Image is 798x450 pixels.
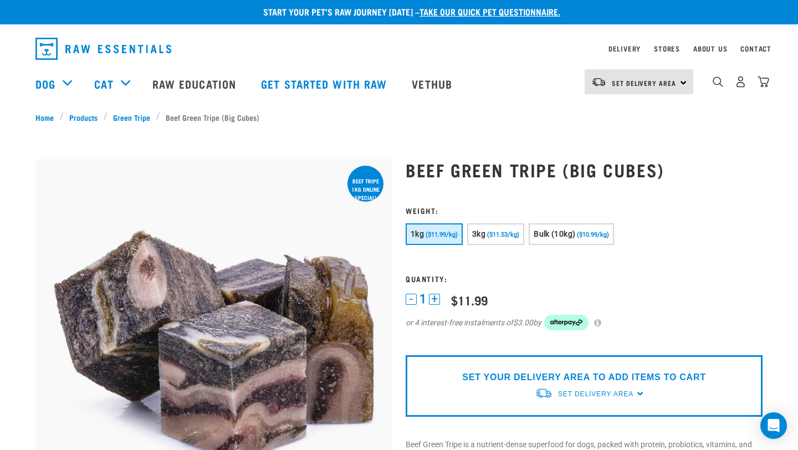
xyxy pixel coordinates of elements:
[35,75,55,92] a: Dog
[401,62,466,106] a: Vethub
[35,111,60,123] a: Home
[654,47,680,50] a: Stores
[740,47,771,50] a: Contact
[420,293,426,305] span: 1
[94,75,113,92] a: Cat
[429,294,440,305] button: +
[693,47,727,50] a: About Us
[426,231,458,238] span: ($11.99/kg)
[529,223,614,245] button: Bulk (10kg) ($10.99/kg)
[420,9,560,14] a: take our quick pet questionnaire.
[451,293,488,307] div: $11.99
[608,47,641,50] a: Delivery
[406,223,463,245] button: 1kg ($11.99/kg)
[35,111,763,123] nav: breadcrumbs
[612,81,676,85] span: Set Delivery Area
[141,62,250,106] a: Raw Education
[713,76,723,87] img: home-icon-1@2x.png
[544,315,589,330] img: Afterpay
[406,160,763,180] h1: Beef Green Tripe (Big Cubes)
[534,229,575,238] span: Bulk (10kg)
[487,231,519,238] span: ($11.53/kg)
[35,38,171,60] img: Raw Essentials Logo
[558,390,633,398] span: Set Delivery Area
[467,223,524,245] button: 3kg ($11.53/kg)
[760,412,787,439] div: Open Intercom Messenger
[406,315,763,330] div: or 4 interest-free instalments of by
[462,371,705,384] p: SET YOUR DELIVERY AREA TO ADD ITEMS TO CART
[513,317,533,329] span: $3.00
[758,76,769,88] img: home-icon@2x.png
[591,77,606,87] img: van-moving.png
[472,229,485,238] span: 3kg
[735,76,746,88] img: user.png
[64,111,104,123] a: Products
[108,111,156,123] a: Green Tripe
[406,294,417,305] button: -
[406,206,763,214] h3: Weight:
[535,387,553,399] img: van-moving.png
[406,274,763,283] h3: Quantity:
[577,231,609,238] span: ($10.99/kg)
[27,33,771,64] nav: dropdown navigation
[411,229,424,238] span: 1kg
[250,62,401,106] a: Get started with Raw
